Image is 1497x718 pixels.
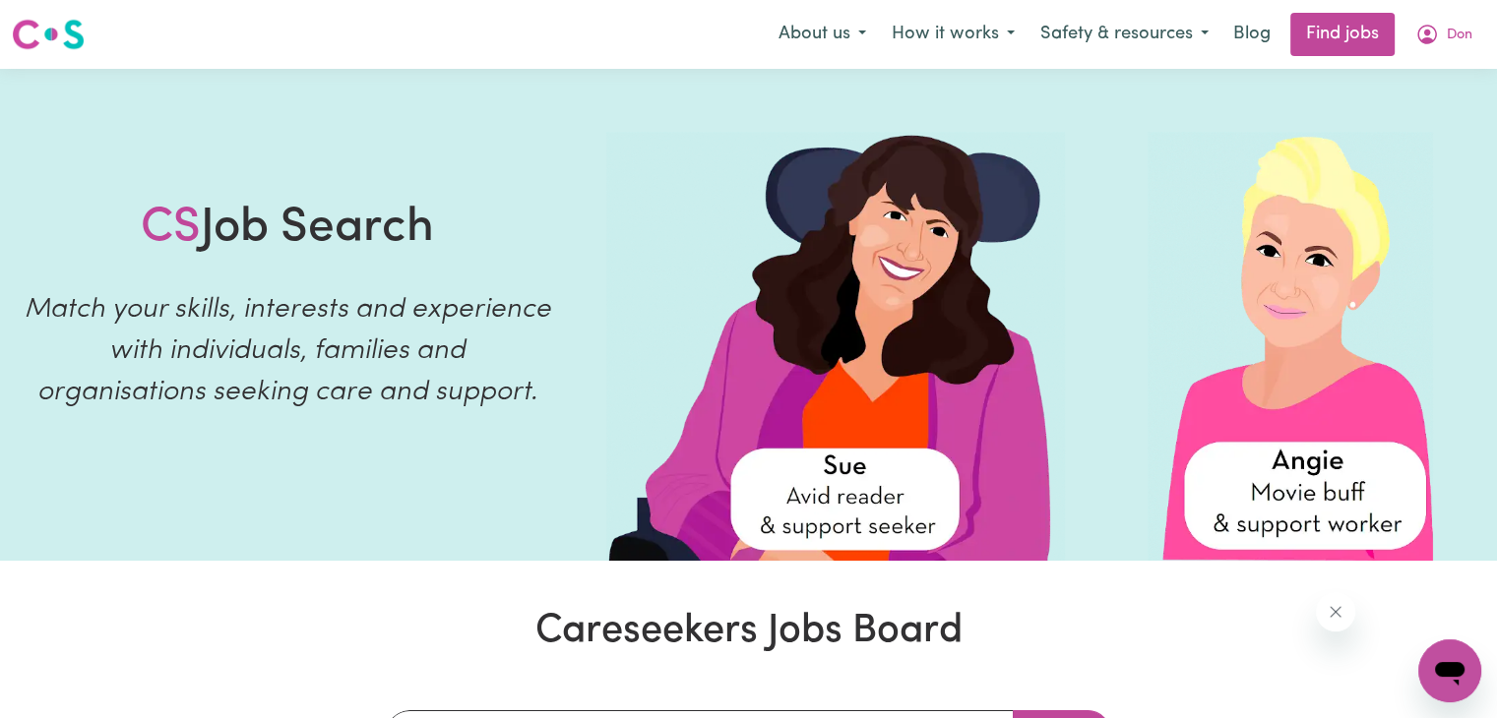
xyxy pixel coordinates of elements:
[879,14,1028,55] button: How it works
[766,14,879,55] button: About us
[1316,592,1355,631] iframe: Close message
[24,289,551,413] p: Match your skills, interests and experience with individuals, families and organisations seeking ...
[12,17,85,52] img: Careseekers logo
[12,14,119,30] span: Need any help?
[1290,13,1395,56] a: Find jobs
[1221,13,1282,56] a: Blog
[141,205,201,252] span: CS
[1403,14,1485,55] button: My Account
[141,201,434,258] h1: Job Search
[1447,25,1472,46] span: Don
[1418,639,1481,702] iframe: Button to launch messaging window
[12,12,85,57] a: Careseekers logo
[1028,14,1221,55] button: Safety & resources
